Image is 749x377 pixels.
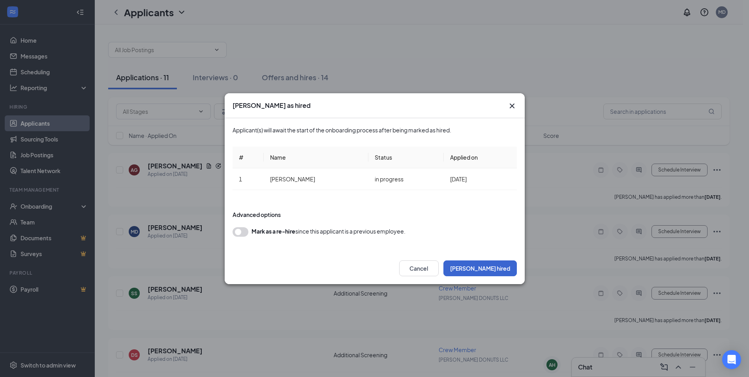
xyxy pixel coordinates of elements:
[252,227,405,235] div: since this applicant is a previous employee.
[507,101,517,111] button: Close
[233,211,517,219] div: Advanced options
[264,168,368,190] td: [PERSON_NAME]
[264,147,368,168] th: Name
[722,350,741,369] div: Open Intercom Messenger
[233,101,311,110] h3: [PERSON_NAME] as hired
[233,147,264,168] th: #
[444,168,517,190] td: [DATE]
[507,101,517,111] svg: Cross
[368,168,443,190] td: in progress
[399,260,439,276] button: Cancel
[252,228,295,235] b: Mark as a re-hire
[444,147,517,168] th: Applied on
[368,147,443,168] th: Status
[233,126,517,134] div: Applicant(s) will await the start of the onboarding process after being marked as hired.
[239,175,242,183] span: 1
[443,260,517,276] button: [PERSON_NAME] hired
